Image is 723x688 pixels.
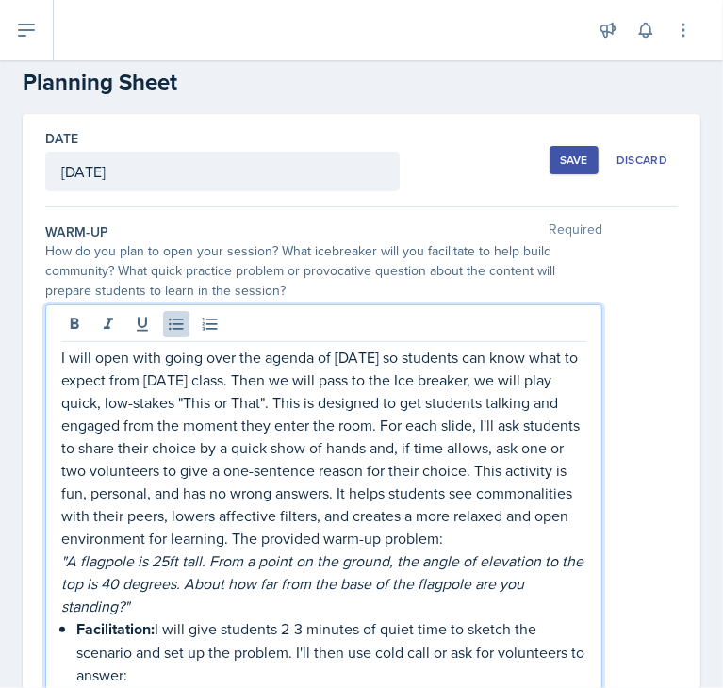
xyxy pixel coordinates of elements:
p: I will open with going over the agenda of [DATE] so students can know what to expect from [DATE] ... [61,346,586,391]
div: yellow [35,7,58,29]
button: Save [550,146,599,174]
p: I will give students 2-3 minutes of quiet time to sketch the scenario and set up the problem. I'l... [76,617,586,686]
div: Share on X [177,3,207,33]
div: Add a Note [117,3,147,33]
label: Warm-Up [45,222,108,241]
p: quick, low-stakes "This or That". This is designed to get students talking and engaged from the m... [61,391,586,549]
div: Discard [616,153,667,168]
div: blue [91,7,114,29]
div: pink [7,7,29,29]
strong: Facilitation: [76,618,155,640]
button: Discard [606,146,678,174]
div: How do you plan to open your session? What icebreaker will you facilitate to help build community... [45,241,602,301]
div: green [63,7,86,29]
em: "A flagpole is 25ft tall. From a point on the ground, the angle of elevation to the top is 40 deg... [61,550,587,616]
h2: Planning Sheet [23,65,700,99]
label: Date [45,129,78,148]
div: Create a Quoteshot [147,3,177,33]
div: Save [560,153,588,168]
span: Required [549,222,602,241]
